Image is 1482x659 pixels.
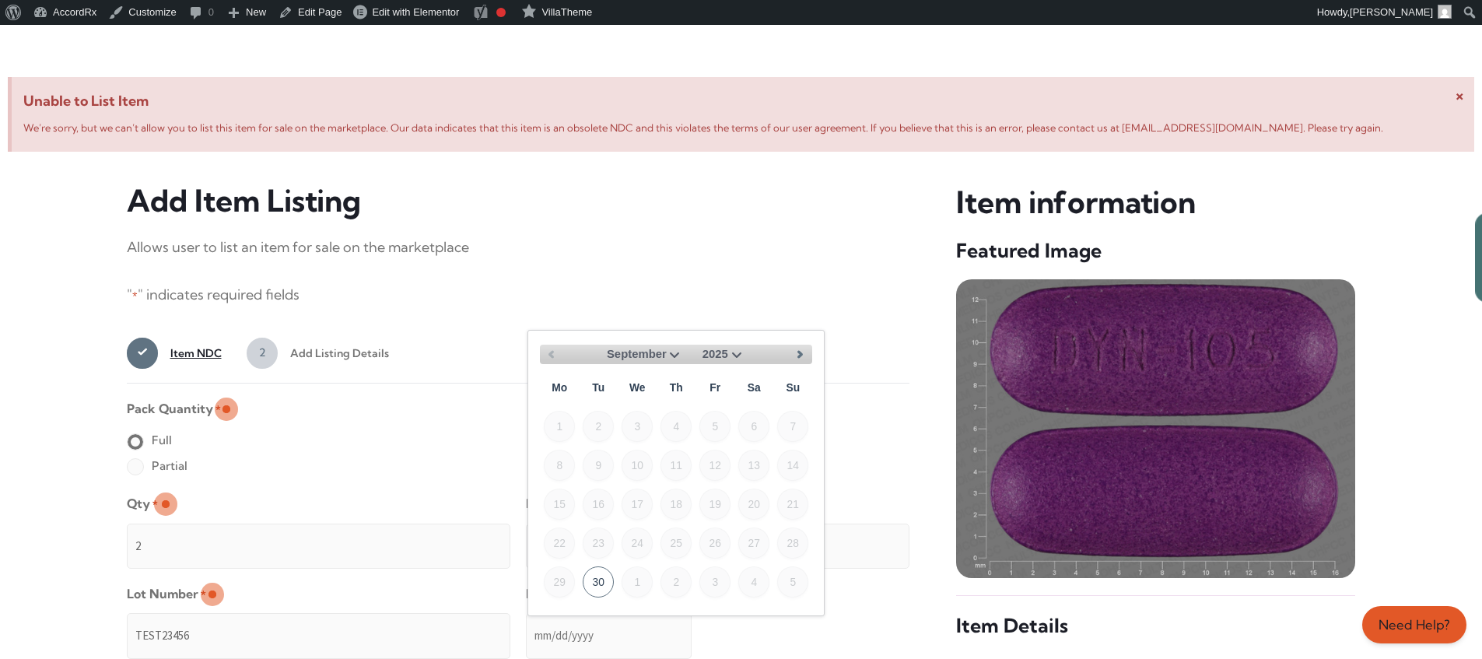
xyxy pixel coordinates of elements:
[660,450,692,481] span: 11
[583,528,614,559] span: 23
[660,528,692,559] span: 25
[777,489,808,520] span: 21
[544,489,575,520] span: 15
[699,489,730,520] span: 19
[956,183,1355,223] h3: Item information
[583,566,614,598] a: 30
[956,238,1355,264] h5: Featured Image
[127,396,221,422] legend: Pack Quantity
[622,450,653,481] span: 10
[777,450,808,481] span: 14
[544,372,575,403] span: Monday
[622,566,653,598] span: 1
[23,89,1463,114] span: Unable to List Item
[699,372,730,403] span: Friday
[622,528,653,559] span: 24
[699,566,730,598] span: 3
[699,450,730,481] span: 12
[738,372,769,403] span: Saturday
[622,411,653,442] span: 3
[738,566,769,598] span: 4
[583,411,614,442] span: 2
[544,566,575,598] span: 29
[127,235,910,260] p: Allows user to list an item for sale on the marketplace
[583,489,614,520] span: 16
[247,338,278,369] span: 2
[127,491,158,517] label: Qty
[699,528,730,559] span: 26
[660,489,692,520] span: 18
[127,581,206,607] label: Lot Number
[526,491,606,517] label: Listing Price
[544,450,575,481] span: 8
[158,338,222,369] span: Item NDC
[544,528,575,559] span: 22
[127,454,187,478] label: Partial
[738,489,769,520] span: 20
[583,372,614,403] span: Tuesday
[127,338,222,369] a: 1Item NDC
[956,613,1355,639] h5: Item Details
[622,372,653,403] span: Wednesday
[777,566,808,598] span: 5
[660,566,692,598] span: 2
[1350,6,1433,18] span: [PERSON_NAME]
[526,613,692,658] input: mm/dd/yyyy
[738,411,769,442] span: 6
[583,450,614,481] span: 9
[622,489,653,520] span: 17
[777,372,808,403] span: Sunday
[607,345,684,364] select: Select month
[702,345,746,364] select: Select year
[660,411,692,442] span: 4
[526,581,627,607] label: Expiration Date
[1362,606,1466,643] a: Need Help?
[777,528,808,559] span: 28
[278,338,389,369] span: Add Listing Details
[777,411,808,442] span: 7
[660,372,692,403] span: Thursday
[127,183,910,219] h3: Add Item Listing
[789,343,812,366] a: Next
[496,8,506,17] div: Focus keyphrase not set
[127,428,172,453] label: Full
[23,121,1383,134] span: We’re sorry, but we can’t allow you to list this item for sale on the marketplace. Our data indic...
[1456,85,1464,104] span: ×
[738,450,769,481] span: 13
[699,411,730,442] span: 5
[544,411,575,442] span: 1
[127,282,910,308] p: " " indicates required fields
[372,6,459,18] span: Edit with Elementor
[540,343,563,366] a: Previous
[738,528,769,559] span: 27
[127,338,158,369] span: 1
